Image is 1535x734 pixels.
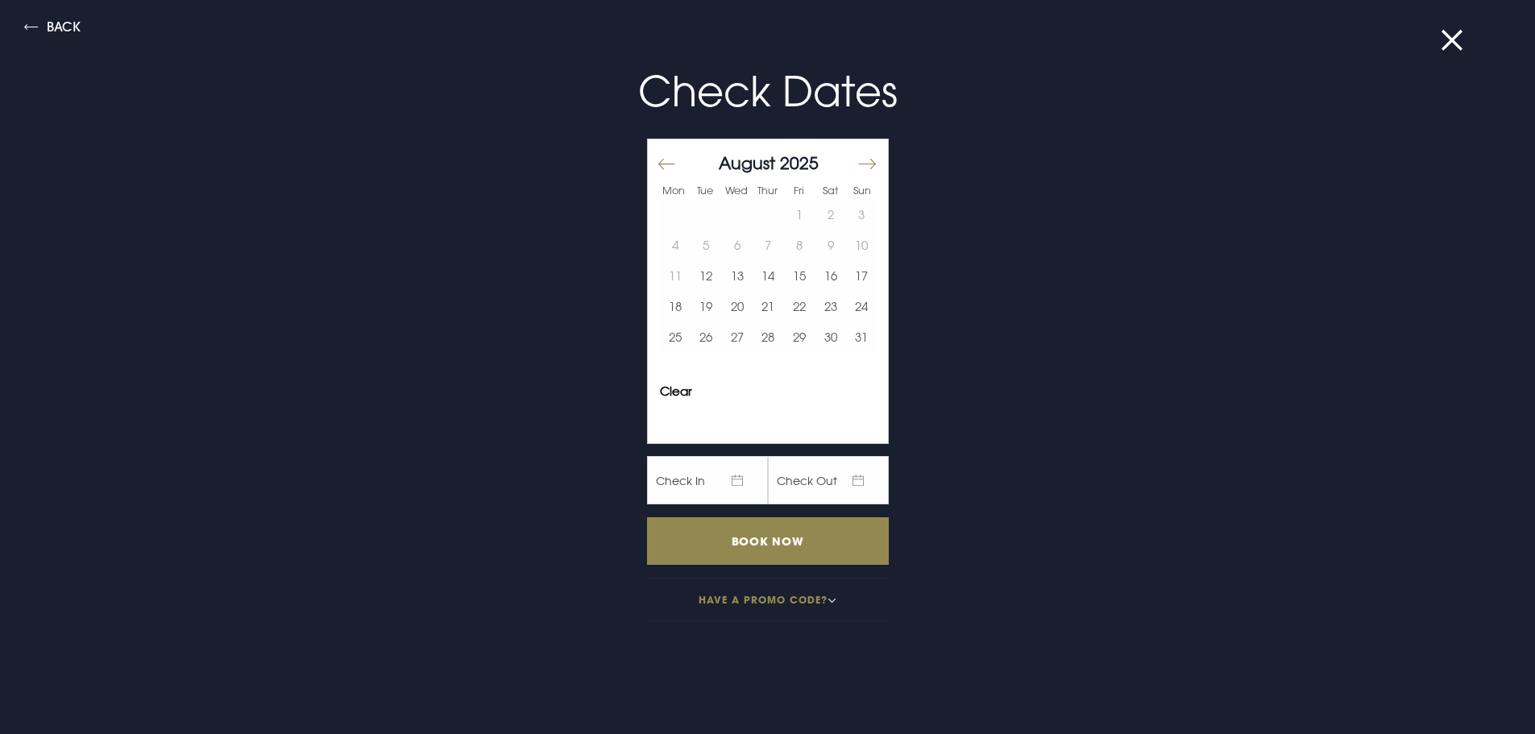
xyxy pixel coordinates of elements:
[815,260,846,291] td: Choose Saturday, August 16, 2025 as your start date.
[753,291,784,321] td: Choose Thursday, August 21, 2025 as your start date.
[846,260,877,291] button: 17
[691,260,722,291] td: Choose Tuesday, August 12, 2025 as your start date.
[784,321,815,352] td: Choose Friday, August 29, 2025 as your start date.
[815,260,846,291] button: 16
[647,517,889,565] input: Book Now
[722,291,753,321] button: 20
[691,321,722,352] td: Choose Tuesday, August 26, 2025 as your start date.
[722,321,753,352] button: 27
[784,321,815,352] button: 29
[753,291,784,321] button: 21
[784,260,815,291] button: 15
[846,321,877,352] button: 31
[784,291,815,321] button: 22
[846,321,877,352] td: Choose Sunday, August 31, 2025 as your start date.
[857,147,876,181] button: Move forward to switch to the next month.
[815,291,846,321] td: Choose Saturday, August 23, 2025 as your start date.
[753,260,784,291] button: 14
[753,260,784,291] td: Choose Thursday, August 14, 2025 as your start date.
[784,291,815,321] td: Choose Friday, August 22, 2025 as your start date.
[660,321,691,352] button: 25
[815,321,846,352] td: Choose Saturday, August 30, 2025 as your start date.
[660,291,691,321] button: 18
[691,291,722,321] td: Choose Tuesday, August 19, 2025 as your start date.
[815,291,846,321] button: 23
[722,260,753,291] button: 13
[691,291,722,321] button: 19
[660,291,691,321] td: Choose Monday, August 18, 2025 as your start date.
[24,20,81,39] button: Back
[660,321,691,352] td: Choose Monday, August 25, 2025 as your start date.
[691,321,722,352] button: 26
[384,60,1151,122] p: Check Dates
[753,321,784,352] button: 28
[846,260,877,291] td: Choose Sunday, August 17, 2025 as your start date.
[719,152,775,173] span: August
[768,456,889,504] span: Check Out
[784,260,815,291] td: Choose Friday, August 15, 2025 as your start date.
[815,321,846,352] button: 30
[647,456,768,504] span: Check In
[722,260,753,291] td: Choose Wednesday, August 13, 2025 as your start date.
[691,260,722,291] button: 12
[753,321,784,352] td: Choose Thursday, August 28, 2025 as your start date.
[722,291,753,321] td: Choose Wednesday, August 20, 2025 as your start date.
[722,321,753,352] td: Choose Wednesday, August 27, 2025 as your start date.
[780,152,819,173] span: 2025
[846,291,877,321] button: 24
[647,578,889,621] button: Have a promo code?
[846,291,877,321] td: Choose Sunday, August 24, 2025 as your start date.
[657,147,676,181] button: Move backward to switch to the previous month.
[660,385,692,397] button: Clear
